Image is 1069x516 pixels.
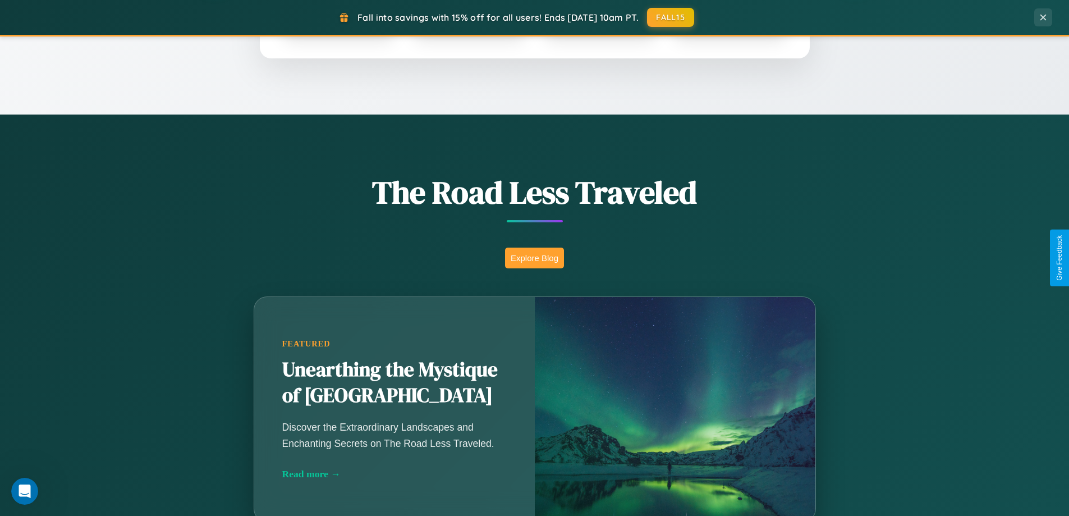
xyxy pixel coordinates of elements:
h1: The Road Less Traveled [198,171,871,214]
div: Featured [282,339,507,349]
iframe: Intercom live chat [11,478,38,505]
div: Give Feedback [1056,235,1063,281]
p: Discover the Extraordinary Landscapes and Enchanting Secrets on The Road Less Traveled. [282,419,507,451]
div: Read more → [282,468,507,480]
span: Fall into savings with 15% off for all users! Ends [DATE] 10am PT. [357,12,639,23]
button: FALL15 [647,8,694,27]
button: Explore Blog [505,248,564,268]
h2: Unearthing the Mystique of [GEOGRAPHIC_DATA] [282,357,507,409]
